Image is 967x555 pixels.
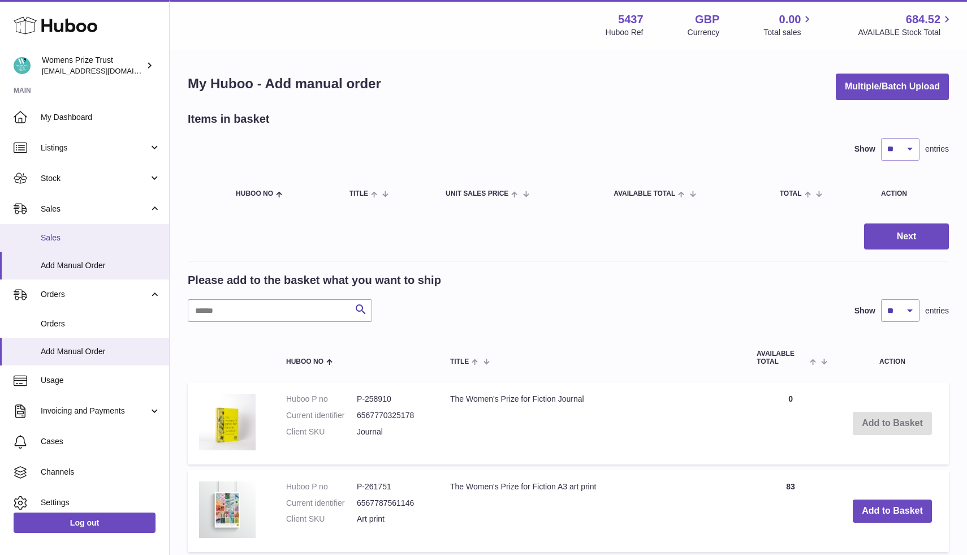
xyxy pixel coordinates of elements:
span: Add Manual Order [41,260,161,271]
dt: Huboo P no [286,394,357,405]
span: Cases [41,436,161,447]
h1: My Huboo - Add manual order [188,75,381,93]
dt: Current identifier [286,498,357,509]
button: Multiple/Batch Upload [836,74,949,100]
h2: Items in basket [188,111,270,127]
div: Action [881,190,938,197]
img: info@womensprizeforfiction.co.uk [14,57,31,74]
dd: 6567770325178 [357,410,428,421]
div: Huboo Ref [606,27,644,38]
button: Add to Basket [853,500,932,523]
span: Unit Sales Price [446,190,508,197]
span: entries [925,144,949,154]
span: Add Manual Order [41,346,161,357]
span: Orders [41,319,161,329]
strong: 5437 [618,12,644,27]
label: Show [854,306,875,316]
span: Total [780,190,802,197]
span: [EMAIL_ADDRESS][DOMAIN_NAME] [42,66,166,75]
th: Action [836,339,949,376]
dd: P-258910 [357,394,428,405]
button: Next [864,223,949,250]
span: 0.00 [779,12,801,27]
td: The Women's Prize for Fiction A3 art print [439,470,745,552]
span: Sales [41,204,149,214]
span: AVAILABLE Total [757,350,807,365]
dd: 6567787561146 [357,498,428,509]
span: 684.52 [906,12,940,27]
td: 83 [745,470,836,552]
span: Huboo no [236,190,273,197]
dd: Art print [357,514,428,524]
span: Usage [41,375,161,386]
div: Womens Prize Trust [42,55,144,76]
a: Log out [14,513,156,533]
a: 0.00 Total sales [763,12,814,38]
span: Settings [41,497,161,508]
span: Channels [41,467,161,477]
span: Listings [41,143,149,153]
span: entries [925,306,949,316]
td: The Women's Prize for Fiction Journal [439,382,745,464]
span: Title [349,190,368,197]
strong: GBP [695,12,719,27]
img: The Women's Prize for Fiction Journal [199,394,256,450]
span: AVAILABLE Total [614,190,675,197]
dd: P-261751 [357,481,428,492]
dt: Huboo P no [286,481,357,492]
span: My Dashboard [41,112,161,123]
span: Sales [41,233,161,243]
dt: Current identifier [286,410,357,421]
dt: Client SKU [286,514,357,524]
dd: Journal [357,427,428,437]
span: Invoicing and Payments [41,406,149,416]
span: Title [450,358,469,365]
div: Currency [688,27,720,38]
dt: Client SKU [286,427,357,437]
span: Huboo no [286,358,323,365]
td: 0 [745,382,836,464]
span: AVAILABLE Stock Total [858,27,953,38]
label: Show [854,144,875,154]
a: 684.52 AVAILABLE Stock Total [858,12,953,38]
span: Stock [41,173,149,184]
span: Total sales [763,27,814,38]
img: The Women's Prize for Fiction A3 art print [199,481,256,538]
h2: Please add to the basket what you want to ship [188,273,441,288]
span: Orders [41,289,149,300]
